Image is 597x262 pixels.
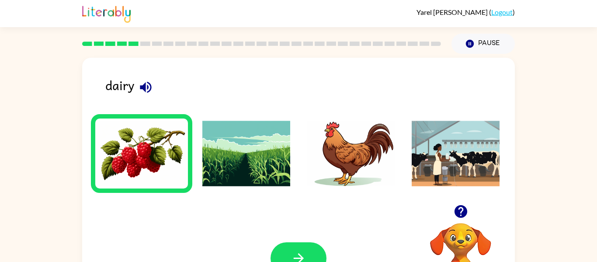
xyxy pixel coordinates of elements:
img: Answer choice 4 [412,121,500,186]
div: ( ) [417,8,515,16]
img: Literably [82,3,131,23]
img: Answer choice 3 [307,121,395,186]
button: Pause [451,34,515,54]
img: Answer choice 2 [202,121,291,186]
span: Yarel [PERSON_NAME] [417,8,489,16]
a: Logout [491,8,513,16]
img: Answer choice 1 [97,121,186,186]
div: dairy [105,75,515,103]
